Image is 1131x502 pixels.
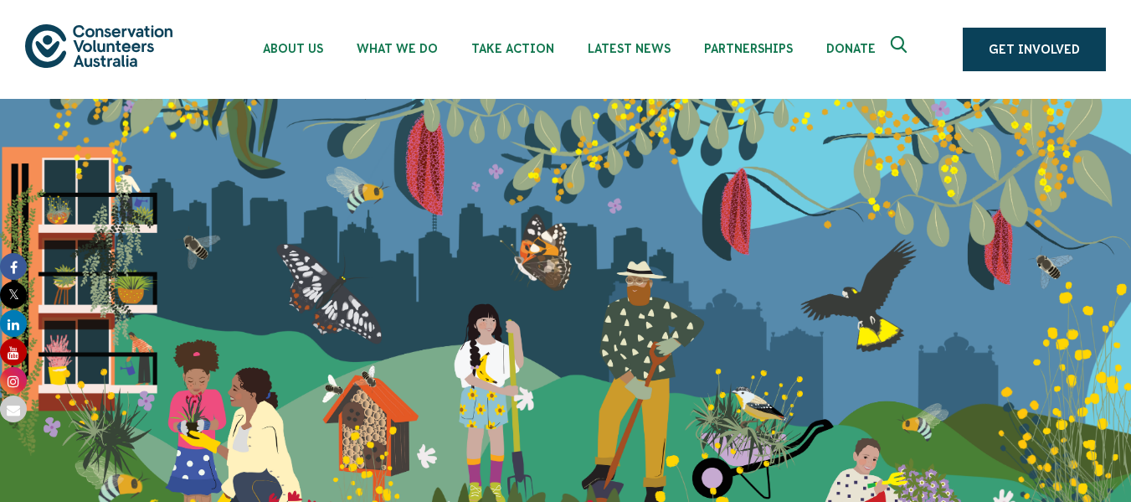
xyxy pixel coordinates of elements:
[704,42,793,55] span: Partnerships
[471,42,554,55] span: Take Action
[357,42,438,55] span: What We Do
[25,24,172,67] img: logo.svg
[963,28,1106,71] a: Get Involved
[588,42,671,55] span: Latest News
[881,29,921,70] button: Expand search box Close search box
[826,42,876,55] span: Donate
[891,36,912,63] span: Expand search box
[263,42,323,55] span: About Us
